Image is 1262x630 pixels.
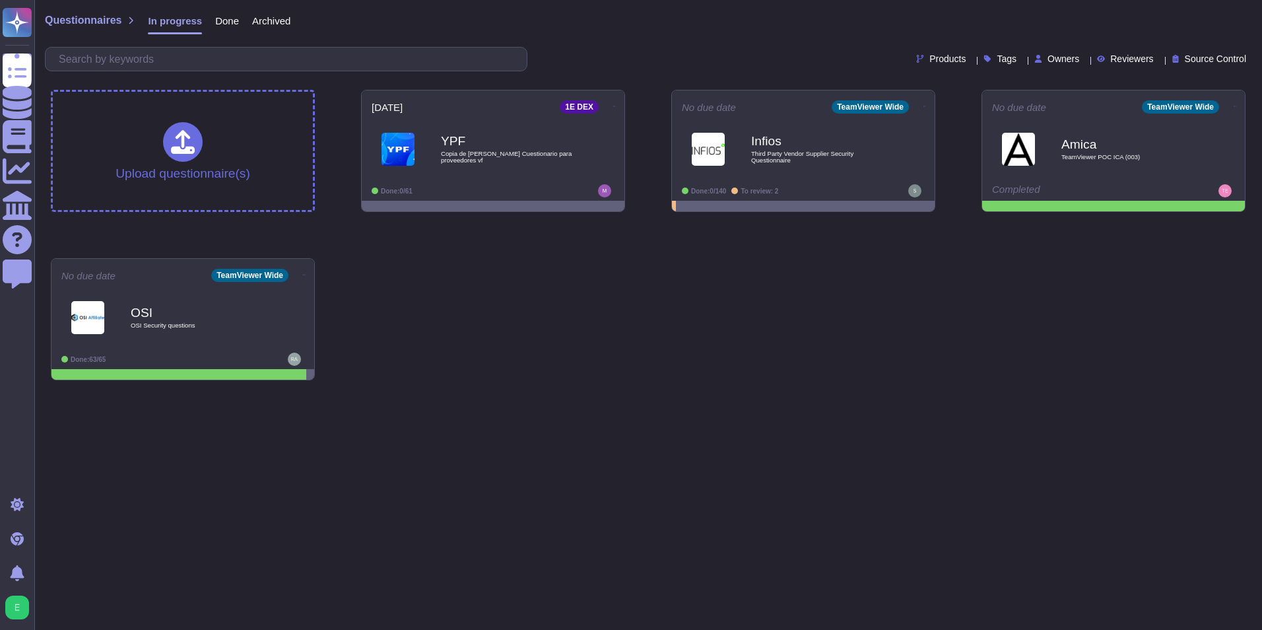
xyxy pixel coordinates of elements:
[252,16,290,26] span: Archived
[288,353,301,366] img: user
[441,151,573,163] span: Copia de [PERSON_NAME] Cuestionario para proveedores vf
[131,322,263,329] span: OSI Security questions
[560,100,599,114] div: 1E DEX
[992,102,1046,112] span: No due date
[598,184,611,197] img: user
[5,596,29,619] img: user
[148,16,202,26] span: In progress
[381,188,413,195] span: Done: 0/61
[1061,138,1193,151] b: Amica
[215,16,239,26] span: Done
[1002,133,1035,166] img: Logo
[691,188,726,195] span: Done: 0/140
[71,356,106,363] span: Done: 63/65
[131,306,263,319] b: OSI
[751,135,883,147] b: Infios
[71,301,104,334] img: Logo
[441,135,573,147] b: YPF
[908,184,921,197] img: user
[992,184,1154,197] div: Completed
[1047,54,1079,63] span: Owners
[832,100,909,114] div: TeamViewer Wide
[116,122,250,180] div: Upload questionnaire(s)
[1185,54,1246,63] span: Source Control
[1061,154,1193,160] span: TeamViewer POC ICA (003)
[1218,184,1232,197] img: user
[372,102,403,112] span: [DATE]
[45,15,121,26] span: Questionnaires
[929,54,966,63] span: Products
[741,188,778,195] span: To review: 2
[3,593,38,622] button: user
[997,54,1016,63] span: Tags
[211,269,288,282] div: TeamViewer Wide
[61,271,116,281] span: No due date
[1142,100,1219,114] div: TeamViewer Wide
[1110,54,1153,63] span: Reviewers
[682,102,736,112] span: No due date
[382,133,415,166] img: Logo
[751,151,883,163] span: Third Party Vendor Supplier Security Questionnaire
[52,48,527,71] input: Search by keywords
[692,133,725,166] img: Logo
